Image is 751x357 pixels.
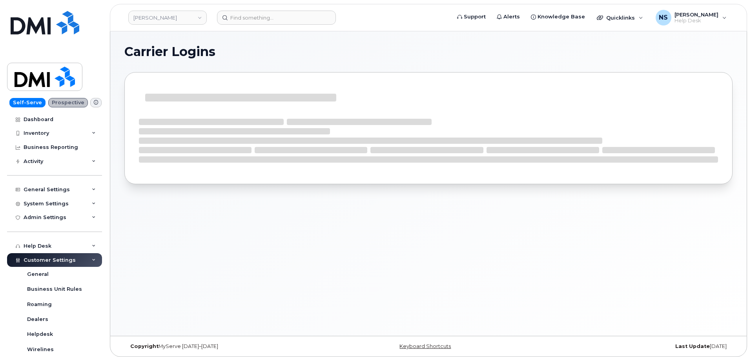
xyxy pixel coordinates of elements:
strong: Copyright [130,343,159,349]
span: Carrier Logins [124,46,215,58]
div: [DATE] [530,343,733,350]
div: MyServe [DATE]–[DATE] [124,343,327,350]
strong: Last Update [675,343,710,349]
a: Keyboard Shortcuts [399,343,451,349]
